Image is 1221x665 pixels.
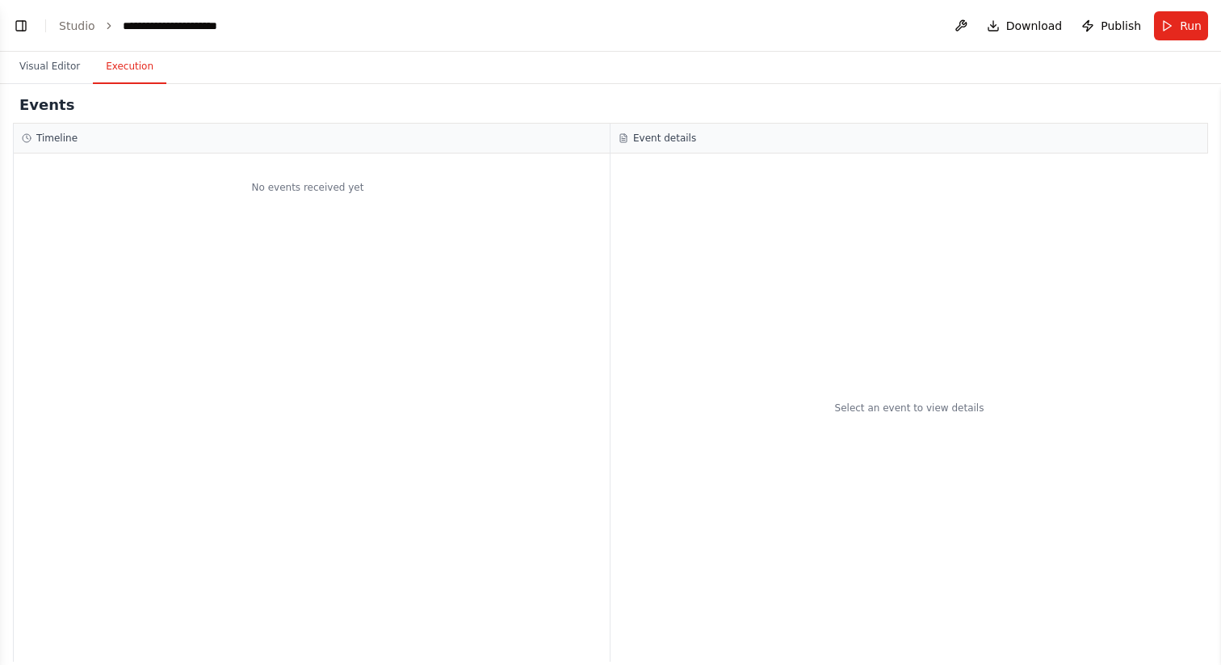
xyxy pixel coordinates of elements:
div: Select an event to view details [835,402,984,415]
button: Download [980,11,1069,40]
button: Run [1154,11,1208,40]
nav: breadcrumb [59,18,250,34]
div: No events received yet [14,162,602,213]
button: Show left sidebar [10,15,32,37]
span: Run [1180,18,1202,34]
button: Publish [1075,11,1148,40]
span: Download [1006,18,1063,34]
button: Execution [93,50,166,84]
button: Visual Editor [6,50,93,84]
h3: Timeline [36,132,78,145]
span: Publish [1101,18,1141,34]
a: Studio [59,19,95,32]
h2: Events [19,94,74,116]
h3: Event details [633,132,696,145]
